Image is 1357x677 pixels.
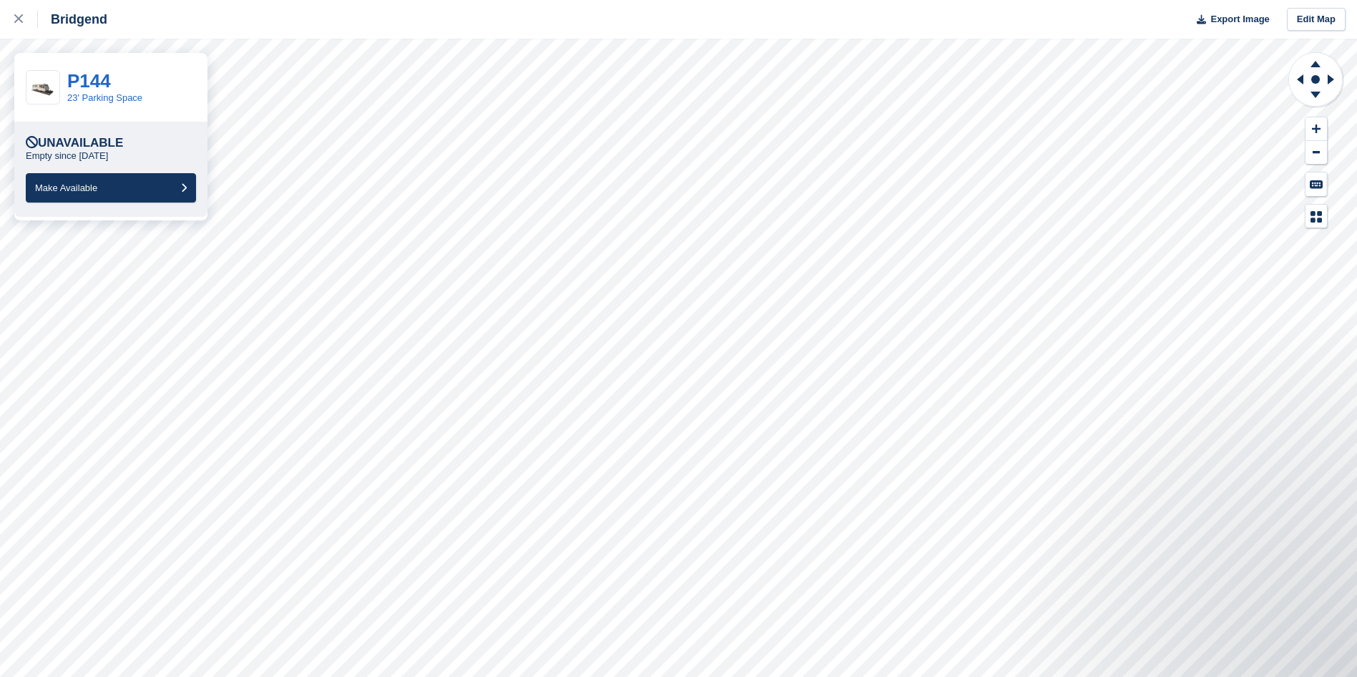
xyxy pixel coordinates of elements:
[1305,172,1327,196] button: Keyboard Shortcuts
[26,136,123,150] div: Unavailable
[26,173,196,203] button: Make Available
[1287,8,1346,31] a: Edit Map
[67,92,142,103] a: 23' Parking Space
[1305,205,1327,228] button: Map Legend
[1188,8,1270,31] button: Export Image
[1305,117,1327,141] button: Zoom In
[26,78,59,97] img: Caravan%20-%20R.jpg
[67,70,111,92] a: P144
[35,182,97,193] span: Make Available
[1210,12,1269,26] span: Export Image
[26,150,108,162] p: Empty since [DATE]
[1305,141,1327,165] button: Zoom Out
[38,11,107,28] div: Bridgend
